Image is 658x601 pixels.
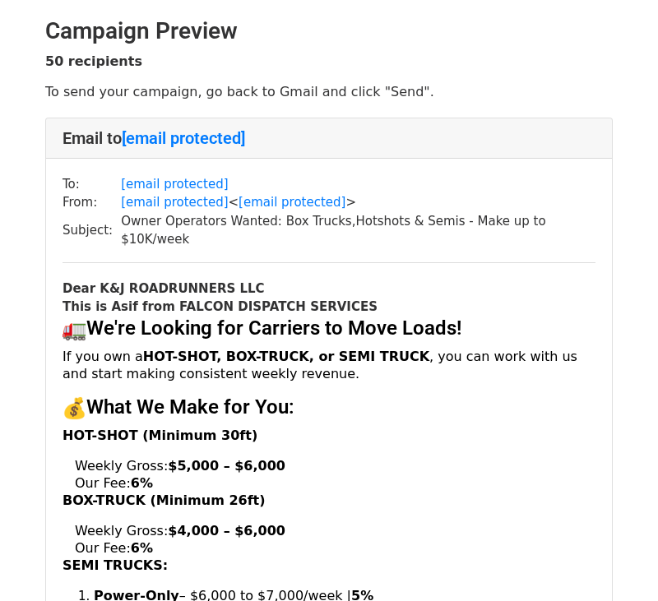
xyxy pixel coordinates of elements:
strong: HOT-SHOT, BOX-TRUCK, or SEMI TRUCK [143,349,429,364]
h3: What We Make for You: [63,395,595,420]
strong: HOT-SHOT (Minimum 30ft) [63,428,257,443]
strong: SEMI TRUCKS: [63,557,168,573]
h4: Email to [63,128,595,148]
p: Our Fee: [75,539,595,557]
a: [email protected] [121,195,228,210]
strong: BOX-TRUCK (Minimum 26ft) [63,492,266,508]
h3: We're Looking for Carriers to Move Loads! [63,317,595,341]
b: This is Asif from FALCON DISPATCH SERVICES [63,299,378,314]
a: [email protected] [121,177,228,192]
strong: 50 recipients [45,53,142,69]
strong: 6% [131,540,153,556]
strong: $4,000 – $6,000 [168,523,285,539]
p: Our Fee: [75,474,595,492]
strong: $5,000 – $6,000 [168,458,285,474]
b: Dear K&J ROADRUNNERS LLC [63,281,265,296]
p: To send your campaign, go back to Gmail and click "Send". [45,83,613,100]
p: If you own a , you can work with us and start making consistent weekly revenue. [63,348,595,382]
p: Weekly Gross: [75,457,595,474]
strong: 6% [131,475,153,491]
img: 💰 [63,396,86,420]
td: To: [63,175,121,194]
a: [email protected] [122,128,245,148]
td: < > [121,193,595,212]
a: [email protected] [239,195,345,210]
img: 🚛 [63,317,86,341]
td: Owner Operators Wanted: Box Trucks,Hotshots & Semis - Make up to $10K/week [121,212,595,249]
h2: Campaign Preview [45,17,613,45]
td: Subject: [63,212,121,249]
p: Weekly Gross: [75,522,595,539]
td: From: [63,193,121,212]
